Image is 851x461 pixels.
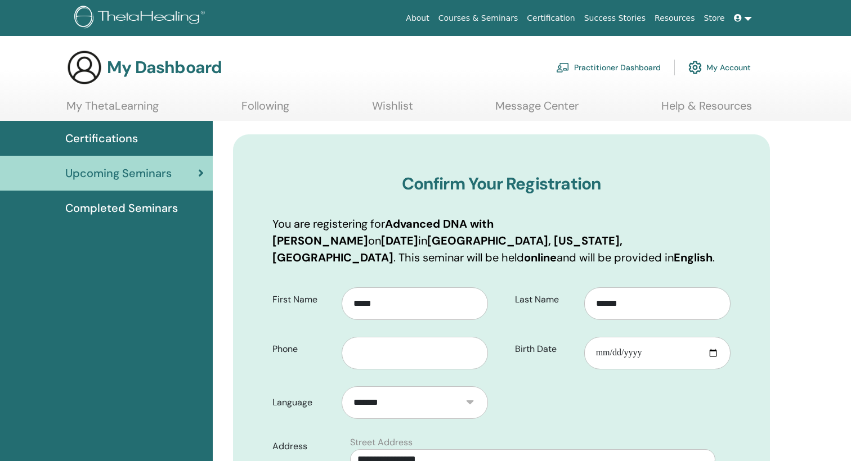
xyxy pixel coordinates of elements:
h3: My Dashboard [107,57,222,78]
img: generic-user-icon.jpg [66,49,102,85]
b: [DATE] [381,233,418,248]
label: Language [264,392,342,413]
a: Success Stories [580,8,650,29]
b: online [524,250,557,265]
a: Wishlist [372,99,413,121]
p: You are registering for on in . This seminar will be held and will be provided in . [272,215,731,266]
label: Phone [264,338,342,360]
span: Upcoming Seminars [65,165,172,182]
a: My Account [688,55,751,80]
a: Store [700,8,729,29]
span: Completed Seminars [65,200,178,216]
label: First Name [264,289,342,310]
a: Message Center [495,99,579,121]
a: Resources [650,8,700,29]
label: Birth Date [507,338,584,360]
label: Address [264,436,343,457]
a: Practitioner Dashboard [556,55,661,80]
h3: Confirm Your Registration [272,174,731,194]
a: Courses & Seminars [434,8,523,29]
a: Certification [522,8,579,29]
a: About [401,8,433,29]
a: Following [241,99,289,121]
img: cog.svg [688,58,702,77]
img: logo.png [74,6,209,31]
span: Certifications [65,130,138,147]
img: chalkboard-teacher.svg [556,62,570,73]
b: [GEOGRAPHIC_DATA], [US_STATE], [GEOGRAPHIC_DATA] [272,233,622,265]
a: My ThetaLearning [66,99,159,121]
label: Last Name [507,289,584,310]
a: Help & Resources [661,99,752,121]
label: Street Address [350,436,413,449]
b: English [674,250,713,265]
